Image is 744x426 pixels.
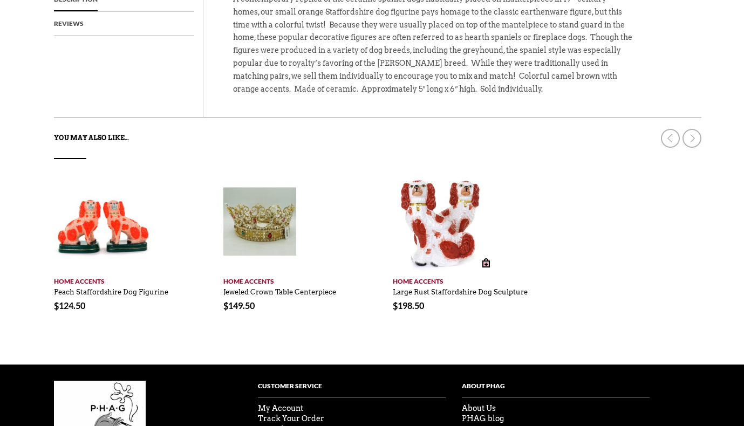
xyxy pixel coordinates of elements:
[54,272,193,286] a: Home Accents
[462,404,496,413] a: About Us
[258,404,303,413] a: My Account
[258,381,446,398] h4: Customer Service
[258,414,324,423] a: Track Your Order
[54,12,84,36] a: Reviews
[462,381,650,398] h4: About PHag
[54,300,85,311] bdi: 124.50
[54,300,59,311] span: $
[223,272,363,286] a: Home Accents
[393,272,532,286] a: Home Accents
[462,414,504,423] a: PHAG blog
[393,300,398,311] span: $
[223,283,336,297] a: Jeweled Crown Table Centerpiece
[393,283,528,297] a: Large Rust Staffordshire Dog Sculpture
[476,253,495,272] a: Add to cart: “Large Rust Staffordshire Dog Sculpture”
[393,300,424,311] bdi: 198.50
[223,300,255,311] bdi: 149.50
[54,283,168,297] a: Peach Staffordshire Dog Figurine
[54,134,129,142] strong: You may also like…
[223,300,228,311] span: $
